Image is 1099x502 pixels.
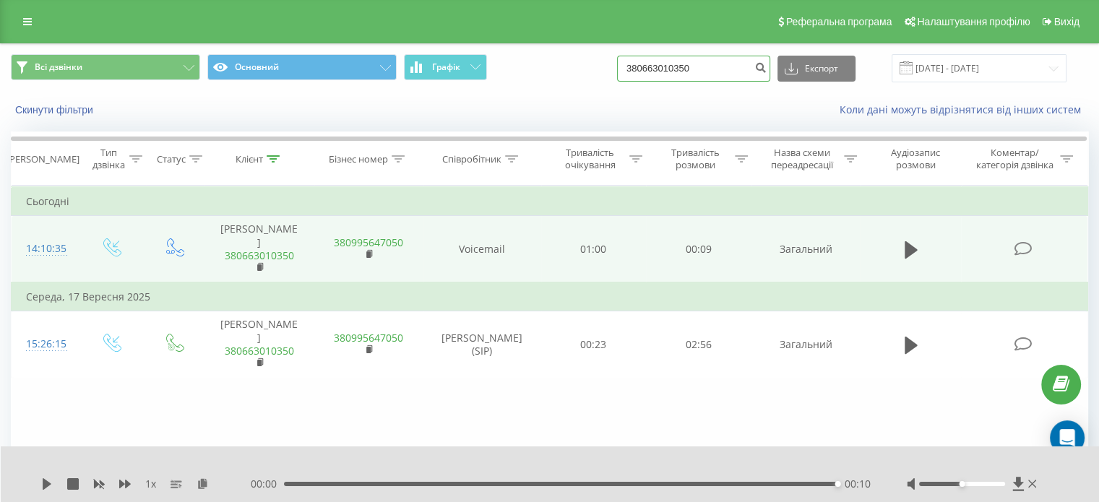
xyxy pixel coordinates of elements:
div: Назва схеми переадресації [764,147,840,171]
span: Реферальна програма [786,16,892,27]
div: Тип дзвінка [91,147,125,171]
span: Всі дзвінки [35,61,82,73]
td: Середа, 17 Вересня 2025 [12,282,1088,311]
a: 380663010350 [225,344,294,358]
div: Open Intercom Messenger [1050,420,1085,455]
td: [PERSON_NAME] [204,216,314,282]
td: Voicemail [423,216,541,282]
div: Клієнт [236,153,263,165]
td: 02:56 [646,311,751,378]
div: Тривалість очікування [554,147,626,171]
a: 380995647050 [334,235,403,249]
div: Коментар/категорія дзвінка [972,147,1056,171]
a: Коли дані можуть відрізнятися вiд інших систем [840,103,1088,116]
div: 15:26:15 [26,330,64,358]
td: 00:09 [646,216,751,282]
span: 1 x [145,477,156,491]
div: Бізнес номер [329,153,388,165]
div: Тривалість розмови [659,147,731,171]
a: 380663010350 [225,248,294,262]
span: Вихід [1054,16,1079,27]
td: 00:23 [541,311,646,378]
span: Налаштування профілю [917,16,1030,27]
button: Експорт [777,56,856,82]
span: 00:00 [251,477,284,491]
td: Загальний [751,311,860,378]
td: [PERSON_NAME] [204,311,314,378]
td: 01:00 [541,216,646,282]
button: Графік [404,54,487,80]
input: Пошук за номером [617,56,770,82]
td: [PERSON_NAME] (SIP) [423,311,541,378]
div: Співробітник [442,153,501,165]
div: Accessibility label [959,481,965,487]
span: 00:10 [845,477,871,491]
button: Основний [207,54,397,80]
a: 380995647050 [334,331,403,345]
div: Статус [157,153,186,165]
button: Скинути фільтри [11,103,100,116]
div: 14:10:35 [26,235,64,263]
td: Загальний [751,216,860,282]
div: Аудіозапис розмови [874,147,958,171]
span: Графік [432,62,460,72]
div: [PERSON_NAME] [7,153,79,165]
button: Всі дзвінки [11,54,200,80]
div: Accessibility label [835,481,841,487]
td: Сьогодні [12,187,1088,216]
